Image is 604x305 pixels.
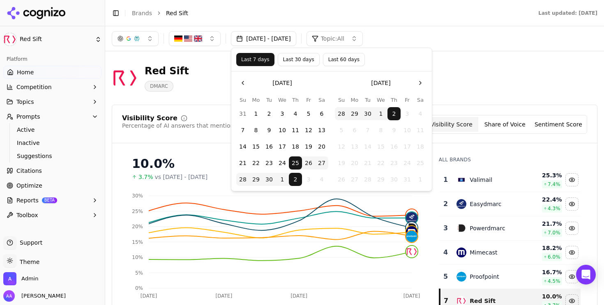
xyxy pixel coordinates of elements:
[414,76,427,89] button: Go to the Next Month
[236,96,328,186] table: September 2025
[406,226,417,238] img: mimecast
[263,173,276,186] button: Tuesday, September 30th, 2025, selected
[335,107,348,120] button: Sunday, September 28th, 2025, selected
[14,124,92,135] a: Active
[276,124,289,137] button: Wednesday, September 10th, 2025
[3,66,101,79] a: Home
[249,107,263,120] button: Monday, September 1st, 2025
[565,246,579,259] button: Hide mimecast data
[249,124,263,137] button: Monday, September 8th, 2025
[443,199,449,209] div: 2
[263,107,276,120] button: Tuesday, September 2nd, 2025
[236,173,249,186] button: Sunday, September 28th, 2025, selected
[263,140,276,153] button: Tuesday, September 16th, 2025
[302,107,315,120] button: Friday, September 5th, 2025
[263,124,276,137] button: Tuesday, September 9th, 2025
[236,140,249,153] button: Sunday, September 14th, 2025
[387,107,401,120] button: Today, Thursday, October 2nd, 2025, selected
[302,140,315,153] button: Friday, September 19th, 2025
[335,96,348,104] th: Sunday
[361,96,374,104] th: Tuesday
[276,140,289,153] button: Wednesday, September 17th, 2025
[302,156,315,170] button: Friday, September 26th, 2025, selected
[3,290,15,302] img: Alp Aysan
[3,194,101,207] button: ReportsBETA
[14,150,92,162] a: Suggestions
[565,222,579,235] button: Hide powerdmarc data
[406,209,417,221] img: valimail
[374,96,387,104] th: Wednesday
[16,167,42,175] span: Citations
[361,107,374,120] button: Tuesday, September 30th, 2025, selected
[184,34,192,43] img: United States
[526,268,562,276] div: 16.7 %
[16,196,39,204] span: Reports
[135,285,143,291] tspan: 0%
[321,34,344,43] span: Topic: All
[132,239,143,245] tspan: 15%
[236,96,249,104] th: Sunday
[42,197,57,203] span: BETA
[236,76,249,89] button: Go to the Previous Month
[16,181,42,190] span: Optimize
[456,223,466,233] img: powerdmarc
[443,223,449,233] div: 3
[3,33,16,46] img: Red Sift
[443,272,449,282] div: 5
[249,140,263,153] button: Monday, September 15th, 2025
[21,275,38,282] span: Admin
[526,171,562,179] div: 25.3 %
[456,175,466,185] img: valimail
[443,175,449,185] div: 1
[16,238,42,247] span: Support
[440,216,581,241] tr: 3powerdmarcPowerdmarc21.7%7.0%Hide powerdmarc data
[132,156,422,171] div: 10.0%
[249,156,263,170] button: Monday, September 22nd, 2025
[406,222,417,234] img: powerdmarc
[526,195,562,204] div: 22.4 %
[231,31,296,46] button: [DATE] - [DATE]
[406,246,417,257] img: red sift
[132,9,522,17] nav: breadcrumb
[132,209,143,214] tspan: 25%
[576,265,596,284] div: Open Intercom Messenger
[290,293,307,299] tspan: [DATE]
[439,156,581,163] div: All Brands
[3,209,101,222] button: Toolbox
[16,98,34,106] span: Topics
[401,96,414,104] th: Friday
[236,53,274,66] button: Last 7 days
[548,181,560,188] span: 7.4 %
[276,156,289,170] button: Wednesday, September 24th, 2025
[470,176,492,184] div: Valimail
[526,244,562,252] div: 18.2 %
[374,107,387,120] button: Wednesday, October 1st, 2025, selected
[289,107,302,120] button: Thursday, September 4th, 2025
[315,96,328,104] th: Saturday
[16,112,40,121] span: Prompts
[470,297,496,305] div: Red Sift
[315,156,328,170] button: Saturday, September 27th, 2025, selected
[440,168,581,192] tr: 1valimailValimail25.3%7.4%Hide valimail data
[565,270,579,283] button: Hide proofpoint data
[440,241,581,265] tr: 4mimecastMimecast18.2%6.0%Hide mimecast data
[155,173,208,181] span: vs [DATE] - [DATE]
[278,53,320,66] button: Last 30 days
[526,220,562,228] div: 21.7 %
[138,173,153,181] span: 3.7%
[456,272,466,282] img: proofpoint
[403,293,420,299] tspan: [DATE]
[335,96,427,186] table: October 2025
[387,96,401,104] th: Thursday
[315,107,328,120] button: Saturday, September 6th, 2025
[249,173,263,186] button: Monday, September 29th, 2025, selected
[132,224,143,229] tspan: 20%
[470,248,497,257] div: Mimecast
[141,293,157,299] tspan: [DATE]
[440,192,581,216] tr: 2easydmarcEasydmarc22.4%4.3%Hide easydmarc data
[132,255,143,260] tspan: 10%
[289,173,302,186] button: Today, Thursday, October 2nd, 2025, selected
[17,139,88,147] span: Inactive
[302,96,315,104] th: Friday
[14,137,92,149] a: Inactive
